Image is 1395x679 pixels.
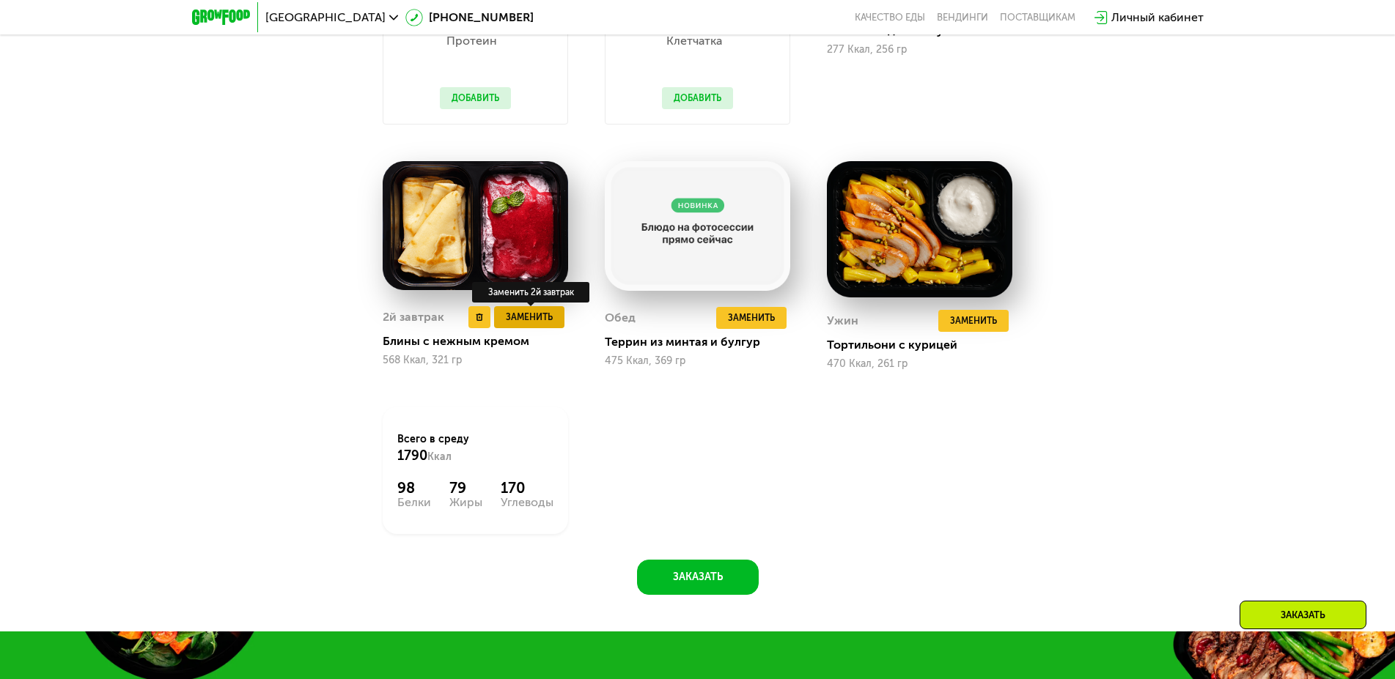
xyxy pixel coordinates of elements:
[472,282,589,303] div: Заменить 2й завтрак
[427,450,452,463] span: Ккал
[827,338,1024,352] div: Тортильони с курицей
[662,87,733,109] button: Добавить
[937,12,988,23] a: Вендинги
[383,334,580,349] div: Блины с нежным кремом
[1000,12,1075,23] div: поставщикам
[605,355,790,367] div: 475 Ккал, 369 гр
[494,306,564,328] button: Заменить
[1240,601,1366,629] div: Заказать
[950,313,997,328] span: Заменить
[716,307,787,329] button: Заменить
[506,310,553,324] span: Заменить
[383,306,444,328] div: 2й завтрак
[605,307,636,329] div: Обед
[827,310,858,332] div: Ужин
[501,497,553,508] div: Углеводы
[662,35,726,47] p: Клетчатка
[383,355,568,366] div: 568 Ккал, 321 гр
[449,479,482,497] div: 79
[1111,9,1204,26] div: Личный кабинет
[605,335,802,349] div: Террин из минтая и булгур
[827,44,1012,56] div: 277 Ккал, 256 гр
[728,311,775,325] span: Заменить
[265,12,386,23] span: [GEOGRAPHIC_DATA]
[440,35,504,47] p: Протеин
[397,432,553,464] div: Всего в среду
[827,358,1012,370] div: 470 Ккал, 261 гр
[855,12,925,23] a: Качество еды
[501,479,553,497] div: 170
[397,479,431,497] div: 98
[405,9,534,26] a: [PHONE_NUMBER]
[938,310,1009,332] button: Заменить
[637,560,759,595] button: Заказать
[397,448,427,464] span: 1790
[440,87,511,109] button: Добавить
[449,497,482,508] div: Жиры
[397,497,431,508] div: Белки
